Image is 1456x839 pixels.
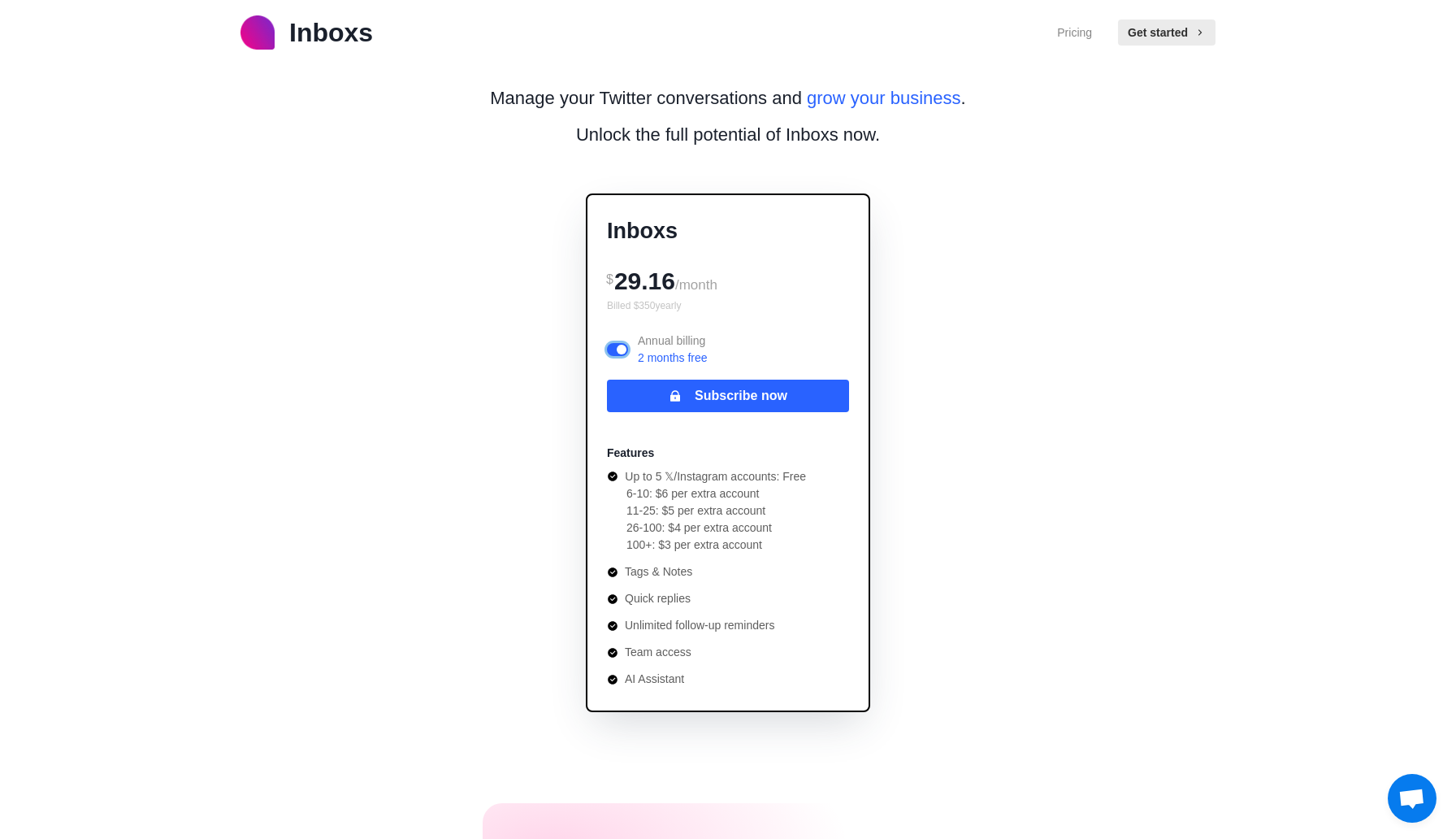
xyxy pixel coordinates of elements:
[607,644,806,661] li: Team access
[638,350,708,367] p: 2 months free
[807,88,961,108] span: grow your business
[576,121,880,148] p: Unlock the full potential of Inboxs now.
[1057,24,1092,41] a: Pricing
[240,15,275,50] img: logo
[607,380,849,412] button: Subscribe now
[638,333,708,367] p: Annual billing
[289,13,373,52] p: Inboxs
[607,617,806,634] li: Unlimited follow-up reminders
[240,13,373,52] a: logoInboxs
[607,563,806,580] li: Tags & Notes
[675,277,717,293] span: /month
[490,85,965,111] p: Manage your Twitter conversations and .
[607,261,849,298] div: 29.16
[1118,20,1215,46] button: Get started
[606,272,613,286] span: $
[626,537,806,554] li: 100+: $3 per extra account
[607,298,681,313] div: Billed $ 350 yearly
[626,519,806,537] li: 26-100: $4 per extra account
[626,502,806,519] li: 11-25: $5 per extra account
[625,468,806,485] p: Up to 5 𝕏/Instagram accounts: Free
[626,485,806,502] li: 6-10: $6 per extra account
[607,671,806,688] li: AI Assistant
[1388,774,1436,823] a: Open chat
[607,445,654,462] p: Features
[607,590,806,607] li: Quick replies
[607,215,849,248] p: Inboxs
